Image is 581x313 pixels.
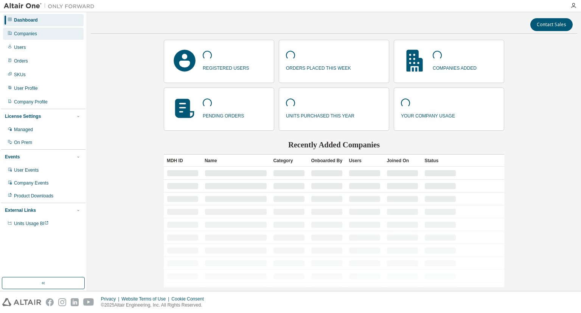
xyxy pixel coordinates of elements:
p: registered users [203,63,249,72]
div: Privacy [101,296,121,302]
img: Altair One [4,2,98,10]
div: Company Events [14,180,48,186]
img: youtube.svg [83,298,94,306]
p: orders placed this week [286,63,351,72]
div: Product Downloads [14,193,53,199]
div: User Events [14,167,39,173]
div: SKUs [14,72,26,78]
div: Events [5,154,20,160]
img: altair_logo.svg [2,298,41,306]
p: your company usage [401,111,455,119]
div: Users [349,155,381,167]
p: pending orders [203,111,244,119]
img: instagram.svg [58,298,66,306]
div: Companies [14,31,37,37]
p: units purchased this year [286,111,354,119]
div: User Profile [14,85,38,91]
img: facebook.svg [46,298,54,306]
div: Joined On [387,155,418,167]
div: License Settings [5,113,41,119]
div: MDH ID [167,155,199,167]
img: linkedin.svg [71,298,79,306]
div: Category [273,155,305,167]
div: Cookie Consent [171,296,208,302]
div: Website Terms of Use [121,296,171,302]
div: Users [14,44,26,50]
div: Onboarded By [311,155,343,167]
p: companies added [433,63,477,72]
div: Status [424,155,456,167]
div: Orders [14,58,28,64]
h2: Recently Added Companies [164,140,504,150]
div: Company Profile [14,99,48,105]
span: Units Usage BI [14,221,49,226]
div: External Links [5,207,36,213]
div: On Prem [14,139,32,146]
p: © 2025 Altair Engineering, Inc. All Rights Reserved. [101,302,208,308]
div: Name [205,155,267,167]
div: Dashboard [14,17,38,23]
button: Contact Sales [530,18,573,31]
div: Managed [14,127,33,133]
